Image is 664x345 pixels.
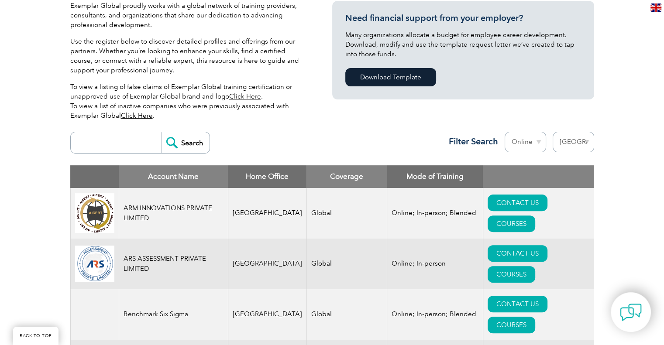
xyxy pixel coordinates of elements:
td: Global [306,239,387,289]
td: ARS ASSESSMENT PRIVATE LIMITED [119,239,228,289]
th: Account Name: activate to sort column descending [119,165,228,188]
p: To view a listing of false claims of Exemplar Global training certification or unapproved use of ... [70,82,306,120]
td: [GEOGRAPHIC_DATA] [228,289,306,340]
td: ARM INNOVATIONS PRIVATE LIMITED [119,188,228,239]
p: Use the register below to discover detailed profiles and offerings from our partners. Whether you... [70,37,306,75]
th: Mode of Training: activate to sort column ascending [387,165,483,188]
th: Home Office: activate to sort column ascending [228,165,306,188]
td: Global [306,289,387,340]
a: COURSES [488,215,535,232]
a: COURSES [488,317,535,333]
td: Global [306,188,387,239]
td: Online; In-person [387,239,483,289]
p: Exemplar Global proudly works with a global network of training providers, consultants, and organ... [70,1,306,30]
img: contact-chat.png [620,301,642,323]
th: Coverage: activate to sort column ascending [306,165,387,188]
a: Click Here [121,112,153,120]
a: COURSES [488,266,535,283]
h3: Need financial support from your employer? [345,13,581,24]
input: Search [162,132,210,153]
a: BACK TO TOP [13,327,58,345]
td: Online; In-person; Blended [387,289,483,340]
td: Benchmark Six Sigma [119,289,228,340]
th: : activate to sort column ascending [483,165,594,188]
a: CONTACT US [488,245,547,262]
img: 509b7a2e-6565-ed11-9560-0022481565fd-logo.png [75,246,114,282]
a: CONTACT US [488,195,547,211]
a: Click Here [229,92,261,100]
td: Online; In-person; Blended [387,188,483,239]
td: [GEOGRAPHIC_DATA] [228,188,306,239]
a: Download Template [345,68,436,86]
h3: Filter Search [444,136,498,147]
p: Many organizations allocate a budget for employee career development. Download, modify and use th... [345,30,581,59]
td: [GEOGRAPHIC_DATA] [228,239,306,289]
img: d4f7149c-8dc9-ef11-a72f-002248108aed-logo.jpg [75,193,114,233]
a: CONTACT US [488,296,547,312]
img: en [650,3,661,12]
